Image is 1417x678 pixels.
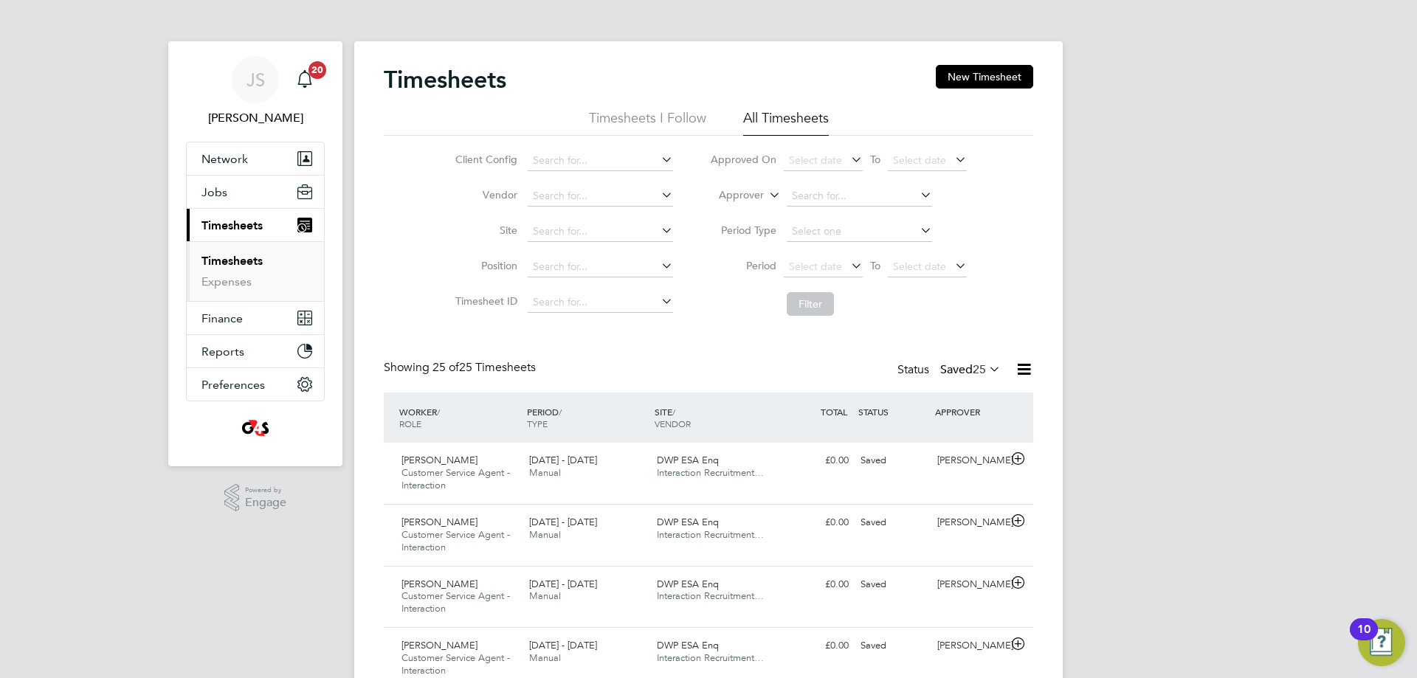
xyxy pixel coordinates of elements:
[855,634,931,658] div: Saved
[672,406,675,418] span: /
[401,589,510,615] span: Customer Service Agent - Interaction
[528,292,673,313] input: Search for...
[657,454,719,466] span: DWP ESA Enq
[451,153,517,166] label: Client Config
[589,109,706,136] li: Timesheets I Follow
[866,256,885,275] span: To
[529,454,597,466] span: [DATE] - [DATE]
[743,109,829,136] li: All Timesheets
[401,578,477,590] span: [PERSON_NAME]
[437,406,440,418] span: /
[528,186,673,207] input: Search for...
[931,573,1008,597] div: [PERSON_NAME]
[931,398,1008,425] div: APPROVER
[893,260,946,273] span: Select date
[866,150,885,169] span: To
[238,416,273,440] img: g4s4-logo-retina.png
[855,511,931,535] div: Saved
[529,466,561,479] span: Manual
[187,176,324,208] button: Jobs
[451,188,517,201] label: Vendor
[710,224,776,237] label: Period Type
[201,345,244,359] span: Reports
[187,368,324,401] button: Preferences
[401,454,477,466] span: [PERSON_NAME]
[201,152,248,166] span: Network
[201,311,243,325] span: Finance
[528,221,673,242] input: Search for...
[187,142,324,175] button: Network
[201,378,265,392] span: Preferences
[396,398,523,437] div: WORKER
[401,516,477,528] span: [PERSON_NAME]
[529,651,561,664] span: Manual
[936,65,1033,89] button: New Timesheet
[1358,619,1405,666] button: Open Resource Center, 10 new notifications
[657,466,764,479] span: Interaction Recruitment…
[655,418,691,429] span: VENDOR
[401,639,477,651] span: [PERSON_NAME]
[186,416,325,440] a: Go to home page
[529,639,597,651] span: [DATE] - [DATE]
[529,589,561,602] span: Manual
[187,241,324,301] div: Timesheets
[1357,629,1371,648] div: 10
[855,573,931,597] div: Saved
[523,398,651,437] div: PERIOD
[778,449,855,473] div: £0.00
[897,360,1004,381] div: Status
[186,109,325,127] span: Jenette Stanley
[787,221,932,242] input: Select one
[432,360,536,375] span: 25 Timesheets
[657,516,719,528] span: DWP ESA Enq
[451,224,517,237] label: Site
[529,528,561,541] span: Manual
[168,41,342,466] nav: Main navigation
[710,259,776,272] label: Period
[931,634,1008,658] div: [PERSON_NAME]
[657,528,764,541] span: Interaction Recruitment…
[201,185,227,199] span: Jobs
[789,260,842,273] span: Select date
[201,254,263,268] a: Timesheets
[186,56,325,127] a: JS[PERSON_NAME]
[401,651,510,677] span: Customer Service Agent - Interaction
[529,516,597,528] span: [DATE] - [DATE]
[432,360,459,375] span: 25 of
[401,466,510,491] span: Customer Service Agent - Interaction
[559,406,562,418] span: /
[778,634,855,658] div: £0.00
[245,484,286,497] span: Powered by
[657,651,764,664] span: Interaction Recruitment…
[246,70,265,89] span: JS
[401,528,510,553] span: Customer Service Agent - Interaction
[384,65,506,94] h2: Timesheets
[657,589,764,602] span: Interaction Recruitment…
[529,578,597,590] span: [DATE] - [DATE]
[778,573,855,597] div: £0.00
[789,153,842,167] span: Select date
[201,274,252,288] a: Expenses
[893,153,946,167] span: Select date
[308,61,326,79] span: 20
[657,639,719,651] span: DWP ESA Enq
[940,362,1001,377] label: Saved
[931,511,1008,535] div: [PERSON_NAME]
[399,418,421,429] span: ROLE
[451,259,517,272] label: Position
[855,449,931,473] div: Saved
[384,360,539,376] div: Showing
[527,418,548,429] span: TYPE
[778,511,855,535] div: £0.00
[710,153,776,166] label: Approved On
[201,218,263,232] span: Timesheets
[528,257,673,277] input: Search for...
[787,292,834,316] button: Filter
[528,151,673,171] input: Search for...
[290,56,320,103] a: 20
[187,209,324,241] button: Timesheets
[787,186,932,207] input: Search for...
[931,449,1008,473] div: [PERSON_NAME]
[651,398,779,437] div: SITE
[187,335,324,367] button: Reports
